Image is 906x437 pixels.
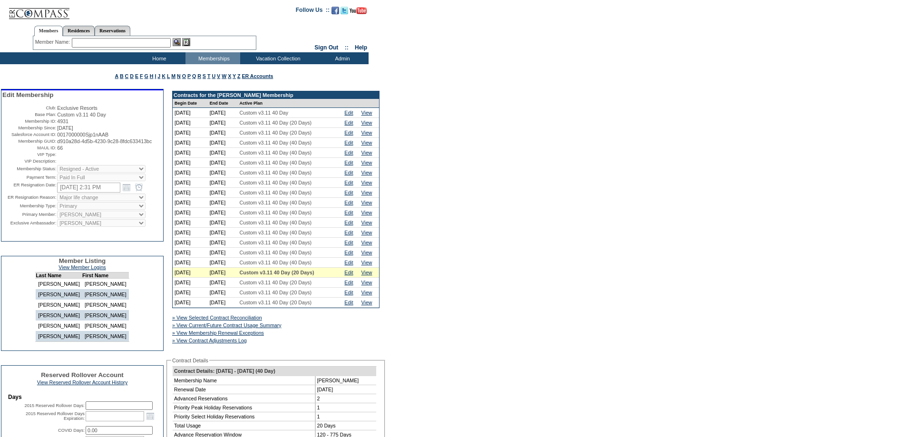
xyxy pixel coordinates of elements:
td: Payment Term: [2,174,56,181]
a: Subscribe to our YouTube Channel [350,10,367,15]
td: ER Resignation Reason: [2,194,56,201]
td: Vacation Collection [240,52,314,64]
a: V [217,73,220,79]
td: [DATE] [173,168,208,178]
td: [DATE] [208,148,238,158]
span: Custom v3.11 40 Day (40 Days) [240,150,312,155]
td: VIP Description: [2,158,56,164]
span: 4931 [57,118,68,124]
a: Edit [344,130,353,136]
a: U [212,73,215,79]
td: Base Plan: [2,112,56,117]
a: Members [34,26,63,36]
a: Edit [344,230,353,235]
td: [DATE] [208,298,238,308]
span: Custom v3.11 40 Day (40 Days) [240,220,312,225]
a: T [207,73,211,79]
a: View [361,220,372,225]
a: Edit [344,160,353,165]
td: [DATE] [208,158,238,168]
a: View [361,280,372,285]
td: Home [131,52,185,64]
a: Open the calendar popup. [145,411,156,421]
td: [PERSON_NAME] [82,279,129,290]
span: 0017000000Sjp1nAAB [57,132,108,137]
span: Custom v3.11 40 Day (20 Days) [240,300,312,305]
a: Edit [344,210,353,215]
a: Edit [344,110,353,116]
span: Custom v3.11 40 Day (20 Days) [240,120,312,126]
td: Begin Date [173,99,208,108]
a: R [197,73,201,79]
a: C [125,73,129,79]
a: View [361,160,372,165]
img: View [173,38,181,46]
a: Edit [344,120,353,126]
td: Contracts for the [PERSON_NAME] Membership [173,91,379,99]
span: Custom v3.11 40 Day (20 Days) [240,280,312,285]
a: Become our fan on Facebook [331,10,339,15]
td: Days [8,394,156,400]
td: Membership GUID: [2,138,56,144]
div: Member Name: [35,38,72,46]
a: » View Contract Adjustments Log [172,338,247,343]
a: Edit [344,200,353,205]
span: Custom v3.11 40 Day (40 Days) [240,200,312,205]
a: Edit [344,220,353,225]
a: Edit [344,280,353,285]
a: View [361,300,372,305]
span: Custom v3.11 40 Day (40 Days) [240,190,312,195]
label: 2015 Reserved Rollover Days: [24,403,85,408]
span: Member Listing [59,257,106,264]
td: [DATE] [208,118,238,128]
a: I [155,73,156,79]
td: [DATE] [208,258,238,268]
a: Follow us on Twitter [341,10,348,15]
td: [PERSON_NAME] [315,376,376,385]
td: [DATE] [173,108,208,118]
td: [DATE] [208,128,238,138]
a: Sign Out [314,44,338,51]
span: Custom v3.11 40 Day (40 Days) [240,170,312,175]
td: [DATE] [208,228,238,238]
a: Edit [344,290,353,295]
td: [DATE] [173,278,208,288]
a: Z [237,73,241,79]
span: Custom v3.11 40 Day (40 Days) [240,210,312,215]
td: Primary Member: [2,211,56,218]
span: Exclusive Resorts [57,105,97,111]
span: Custom v3.11 40 Day (40 Days) [240,240,312,245]
a: ER Accounts [242,73,273,79]
a: Edit [344,240,353,245]
a: D [130,73,134,79]
td: [DATE] [208,138,238,148]
td: End Date [208,99,238,108]
span: Custom v3.11 40 Day (40 Days) [240,160,312,165]
span: Custom v3.11 40 Day (40 Days) [240,180,312,185]
span: Custom v3.11 40 Day [57,112,106,117]
td: Membership ID: [2,118,56,124]
a: Edit [344,300,353,305]
td: [DATE] [208,278,238,288]
img: Subscribe to our YouTube Channel [350,7,367,14]
td: [DATE] [173,268,208,278]
a: » View Membership Renewal Exceptions [172,330,264,336]
a: Open the time view popup. [134,182,144,193]
img: Follow us on Twitter [341,7,348,14]
a: View [361,140,372,146]
a: View [361,110,372,116]
label: 2015 Reserved Rollover Days Expiration: [26,411,85,421]
td: [PERSON_NAME] [36,331,82,342]
td: [PERSON_NAME] [36,300,82,310]
span: Custom v3.11 40 Day (20 Days) [240,290,312,295]
td: 1 [315,403,376,412]
td: [DATE] [208,108,238,118]
img: Become our fan on Facebook [331,7,339,14]
span: Custom v3.11 40 Day (20 Days) [240,130,312,136]
a: View [361,200,372,205]
td: [DATE] [173,248,208,258]
td: [DATE] [208,268,238,278]
td: [DATE] [208,288,238,298]
td: Active Plan [238,99,343,108]
td: First Name [82,272,129,279]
